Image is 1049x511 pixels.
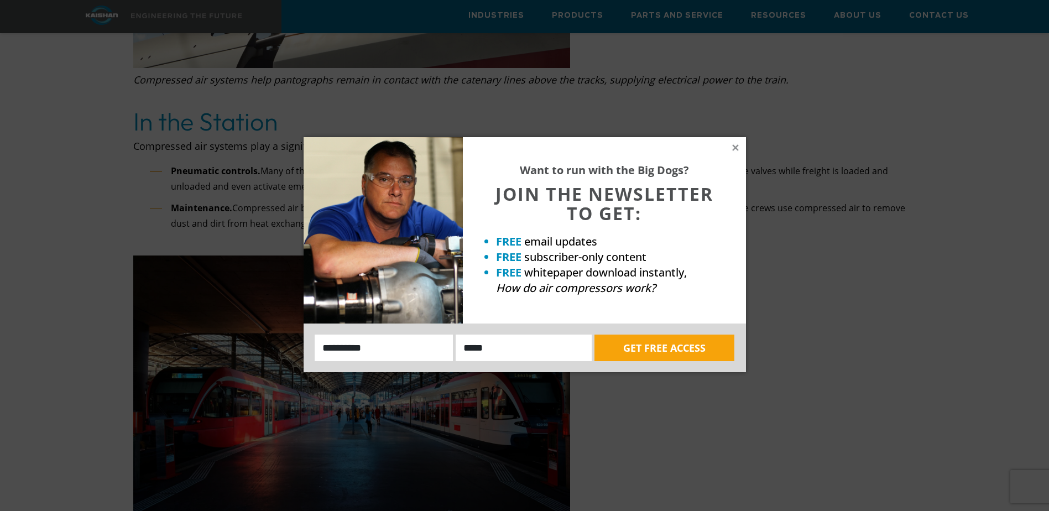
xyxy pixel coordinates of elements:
button: Close [730,143,740,153]
span: email updates [524,234,597,249]
strong: FREE [496,234,521,249]
strong: Want to run with the Big Dogs? [520,163,689,178]
input: Email [456,335,592,361]
strong: FREE [496,265,521,280]
button: GET FREE ACCESS [594,335,734,361]
input: Name: [315,335,453,361]
span: JOIN THE NEWSLETTER TO GET: [495,182,713,225]
span: subscriber-only content [524,249,646,264]
em: How do air compressors work? [496,280,656,295]
span: whitepaper download instantly, [524,265,687,280]
strong: FREE [496,249,521,264]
